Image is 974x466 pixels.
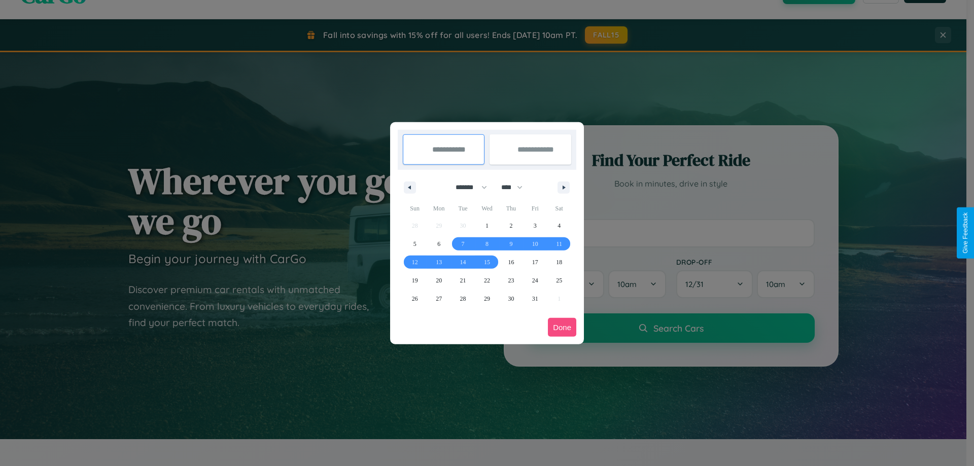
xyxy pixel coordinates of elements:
[475,235,499,253] button: 8
[508,271,514,290] span: 23
[523,290,547,308] button: 31
[532,253,538,271] span: 17
[475,217,499,235] button: 1
[523,271,547,290] button: 24
[460,253,466,271] span: 14
[534,217,537,235] span: 3
[547,271,571,290] button: 25
[412,290,418,308] span: 26
[499,200,523,217] span: Thu
[451,271,475,290] button: 21
[556,271,562,290] span: 25
[547,200,571,217] span: Sat
[427,271,450,290] button: 20
[509,235,512,253] span: 9
[451,253,475,271] button: 14
[499,271,523,290] button: 23
[403,271,427,290] button: 19
[508,290,514,308] span: 30
[403,200,427,217] span: Sun
[484,253,490,271] span: 15
[475,253,499,271] button: 15
[523,235,547,253] button: 10
[499,253,523,271] button: 16
[485,235,489,253] span: 8
[499,217,523,235] button: 2
[532,271,538,290] span: 24
[547,253,571,271] button: 18
[523,217,547,235] button: 3
[532,235,538,253] span: 10
[413,235,416,253] span: 5
[475,290,499,308] button: 29
[558,217,561,235] span: 4
[436,253,442,271] span: 13
[499,290,523,308] button: 30
[509,217,512,235] span: 2
[547,217,571,235] button: 4
[523,200,547,217] span: Fri
[403,290,427,308] button: 26
[427,253,450,271] button: 13
[475,271,499,290] button: 22
[499,235,523,253] button: 9
[475,200,499,217] span: Wed
[427,235,450,253] button: 6
[556,235,562,253] span: 11
[403,235,427,253] button: 5
[460,271,466,290] span: 21
[532,290,538,308] span: 31
[412,253,418,271] span: 12
[484,290,490,308] span: 29
[508,253,514,271] span: 16
[427,290,450,308] button: 27
[451,290,475,308] button: 28
[403,253,427,271] button: 12
[436,271,442,290] span: 20
[436,290,442,308] span: 27
[412,271,418,290] span: 19
[437,235,440,253] span: 6
[485,217,489,235] span: 1
[484,271,490,290] span: 22
[451,235,475,253] button: 7
[523,253,547,271] button: 17
[548,318,576,337] button: Done
[547,235,571,253] button: 11
[451,200,475,217] span: Tue
[427,200,450,217] span: Mon
[556,253,562,271] span: 18
[962,212,969,254] div: Give Feedback
[460,290,466,308] span: 28
[462,235,465,253] span: 7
